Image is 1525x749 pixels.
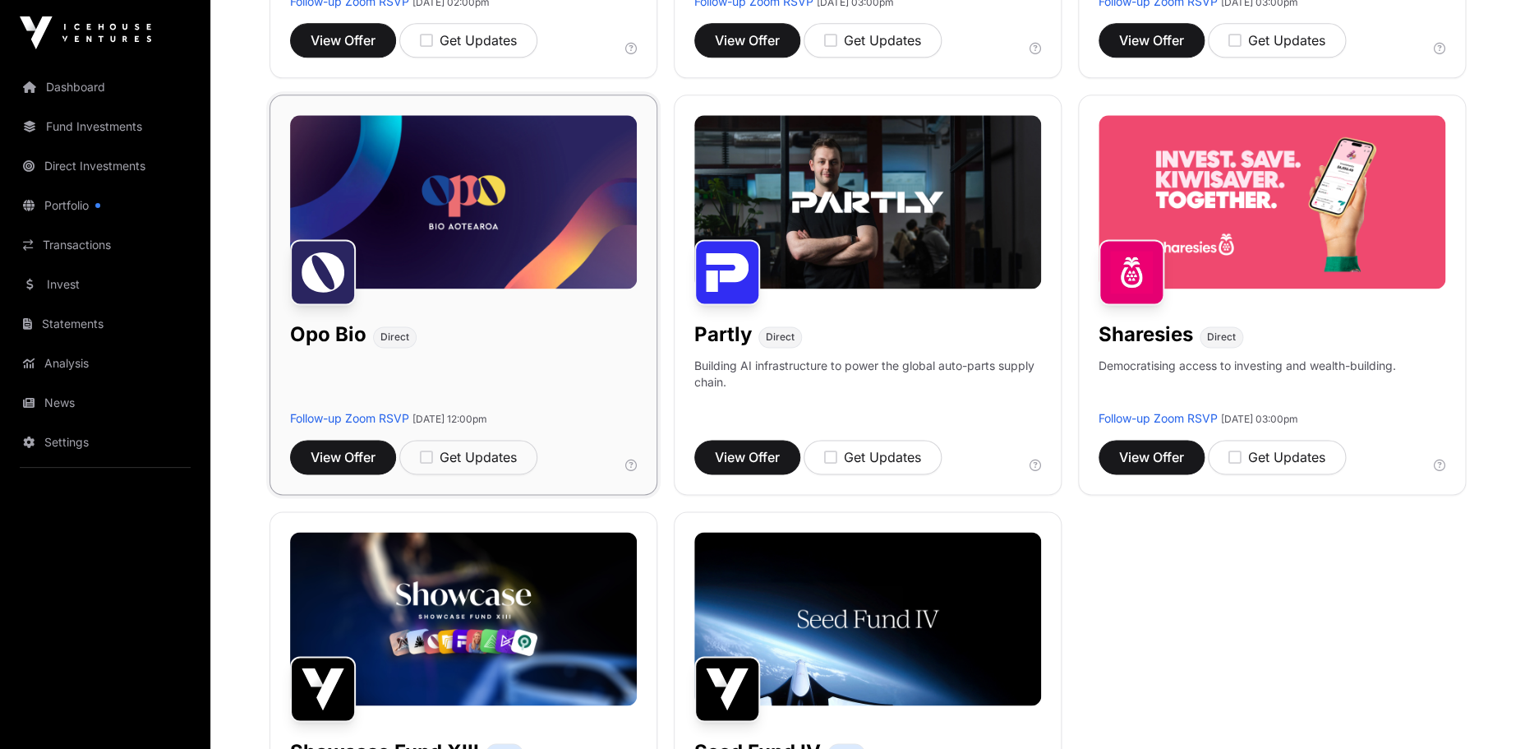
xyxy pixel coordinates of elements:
span: Direct [766,331,795,344]
button: Get Updates [804,440,942,474]
div: Get Updates [1228,447,1325,467]
a: Transactions [13,227,197,263]
div: Get Updates [420,30,517,50]
div: Get Updates [824,30,921,50]
span: View Offer [1119,30,1184,50]
button: Get Updates [1208,440,1346,474]
a: Dashboard [13,69,197,105]
img: Icehouse Ventures Logo [20,16,151,49]
div: Get Updates [1228,30,1325,50]
img: Sharesies [1099,239,1164,305]
a: Invest [13,266,197,303]
button: Get Updates [399,440,537,474]
button: View Offer [290,23,396,58]
h1: Opo Bio [290,321,366,348]
div: Get Updates [420,447,517,467]
img: Seed Fund IV [694,656,760,722]
button: View Offer [1099,23,1205,58]
iframe: Chat Widget [1443,670,1525,749]
img: Opo-Bio-Banner.jpg [290,115,637,289]
a: Fund Investments [13,109,197,145]
img: Showcase-Fund-Banner-1.jpg [290,532,637,705]
a: Statements [13,306,197,342]
span: View Offer [311,447,375,467]
img: Opo Bio [290,239,356,305]
button: View Offer [290,440,396,474]
img: Partly-Banner.jpg [694,115,1041,289]
a: Settings [13,424,197,460]
a: Direct Investments [13,148,197,184]
img: Sharesies-Banner.jpg [1099,115,1445,289]
a: Analysis [13,345,197,381]
span: Direct [380,331,409,344]
span: View Offer [715,30,780,50]
a: Follow-up Zoom RSVP [1099,411,1218,425]
p: Democratising access to investing and wealth-building. [1099,358,1396,410]
span: View Offer [311,30,375,50]
span: View Offer [715,447,780,467]
img: Partly [694,239,760,305]
span: View Offer [1119,447,1184,467]
a: Portfolio [13,187,197,224]
div: Get Updates [824,447,921,467]
button: Get Updates [804,23,942,58]
img: Seed-Fund-4_Banner.jpg [694,532,1041,705]
button: View Offer [694,440,800,474]
h1: Sharesies [1099,321,1193,348]
button: Get Updates [1208,23,1346,58]
a: Follow-up Zoom RSVP [290,411,409,425]
span: [DATE] 12:00pm [412,413,487,425]
span: [DATE] 03:00pm [1221,413,1298,425]
h1: Partly [694,321,752,348]
button: View Offer [1099,440,1205,474]
a: News [13,385,197,421]
p: Building AI infrastructure to power the global auto-parts supply chain. [694,358,1041,410]
button: Get Updates [399,23,537,58]
span: Direct [1207,331,1236,344]
button: View Offer [694,23,800,58]
img: Showcase Fund XIII [290,656,356,722]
